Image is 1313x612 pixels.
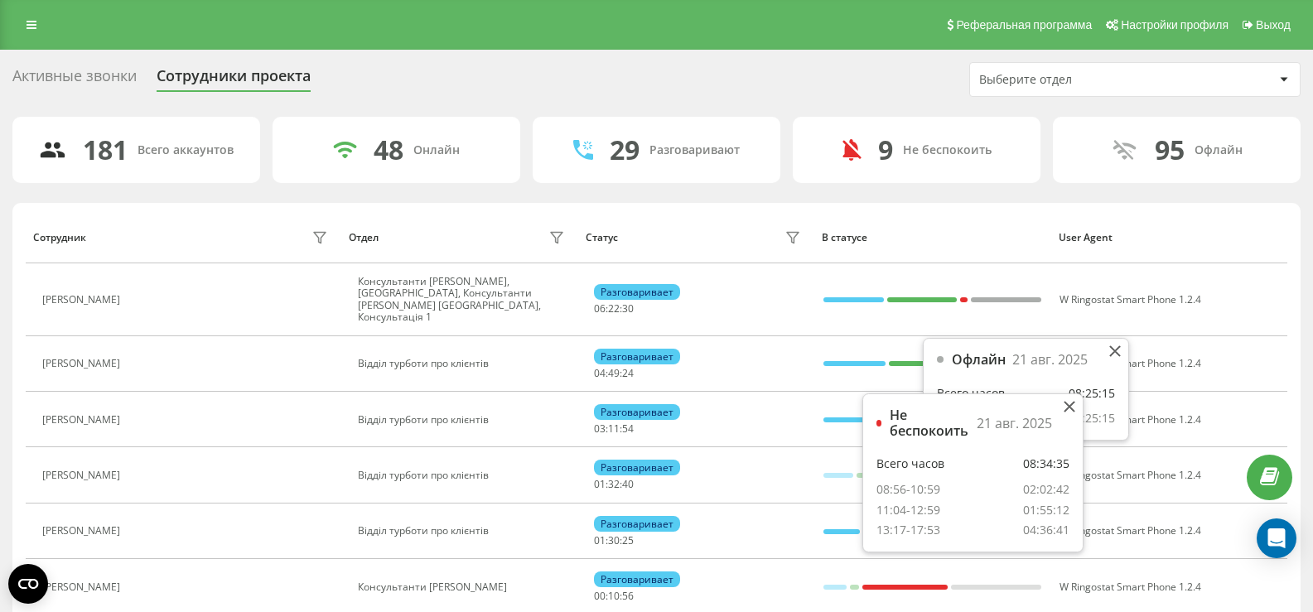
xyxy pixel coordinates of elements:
div: Консультанти [PERSON_NAME], [GEOGRAPHIC_DATA], Консультанти [PERSON_NAME] [GEOGRAPHIC_DATA], Конс... [358,276,569,324]
div: Отдел [349,232,379,243]
div: Статус [586,232,618,243]
div: 48 [374,134,403,166]
div: Активные звонки [12,67,137,93]
span: 32 [608,477,620,491]
span: 24 [622,366,634,380]
span: 03 [594,422,606,436]
div: [PERSON_NAME] [42,581,124,593]
div: Консультанти [PERSON_NAME] [358,581,569,593]
div: 13:17-17:53 [876,523,940,538]
span: 25 [622,533,634,547]
div: : : [594,423,634,435]
span: W Ringostat Smart Phone 1.2.4 [1060,580,1201,594]
div: 21 авг. 2025 [977,416,1052,431]
div: [PERSON_NAME] [42,525,124,537]
div: Всего часов [937,386,1005,402]
span: 10 [608,589,620,603]
button: Open CMP widget [8,564,48,604]
div: Відділ турботи про клієнтів [358,470,569,481]
span: 30 [608,533,620,547]
div: 08:34:35 [1023,456,1069,472]
div: 181 [83,134,128,166]
div: Офлайн [952,352,1006,368]
div: Выберите отдел [979,73,1177,87]
span: Реферальная программа [956,18,1092,31]
span: 04 [594,366,606,380]
div: 08:25:15 [1069,386,1115,402]
span: 01 [594,477,606,491]
div: : : [594,590,634,602]
div: Офлайн [1195,143,1243,157]
div: Разговаривает [594,284,680,300]
span: 40 [622,477,634,491]
span: 01 [594,533,606,547]
div: В статусе [822,232,1043,243]
div: 9 [878,134,893,166]
div: User Agent [1059,232,1280,243]
span: 56 [622,589,634,603]
div: 02:02:42 [1023,482,1069,498]
span: 22 [608,301,620,316]
div: 21 авг. 2025 [1012,352,1088,368]
span: 06 [594,301,606,316]
div: Всего часов [876,456,944,472]
span: 00 [594,589,606,603]
div: Разговаривает [594,404,680,420]
div: Сотрудники проекта [157,67,311,93]
div: : : [594,368,634,379]
div: Разговаривает [594,571,680,587]
span: Настройки профиля [1121,18,1229,31]
div: : : [594,535,634,547]
span: W Ringostat Smart Phone 1.2.4 [1060,412,1201,426]
div: 08:56-10:59 [876,482,940,498]
div: Всего аккаунтов [138,143,234,157]
div: Разговаривает [594,349,680,364]
span: 30 [622,301,634,316]
span: 54 [622,422,634,436]
div: Разговаривают [649,143,740,157]
span: 11 [608,422,620,436]
div: Не беспокоить [903,143,992,157]
div: Відділ турботи про клієнтів [358,414,569,426]
div: Відділ турботи про клієнтів [358,525,569,537]
div: 95 [1155,134,1185,166]
span: W Ringostat Smart Phone 1.2.4 [1060,356,1201,370]
span: Выход [1256,18,1291,31]
div: Разговаривает [594,460,680,475]
div: [PERSON_NAME] [42,294,124,306]
div: 29 [610,134,640,166]
div: Open Intercom Messenger [1257,518,1296,558]
div: [PERSON_NAME] [42,358,124,369]
div: Не беспокоить [890,407,970,438]
div: [PERSON_NAME] [42,470,124,481]
div: [PERSON_NAME] [42,414,124,426]
div: Разговаривает [594,516,680,532]
div: 01:55:12 [1023,503,1069,518]
div: 11:04-12:59 [876,503,940,518]
div: 08:25:15 [1069,411,1115,426]
span: W Ringostat Smart Phone 1.2.4 [1060,292,1201,306]
div: Сотрудник [33,232,86,243]
div: Відділ турботи про клієнтів [358,358,569,369]
span: W Ringostat Smart Phone 1.2.4 [1060,523,1201,537]
div: 04:36:41 [1023,523,1069,538]
div: : : [594,303,634,315]
div: Онлайн [413,143,460,157]
span: W Ringostat Smart Phone 1.2.4 [1060,468,1201,482]
div: : : [594,479,634,490]
span: 49 [608,366,620,380]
